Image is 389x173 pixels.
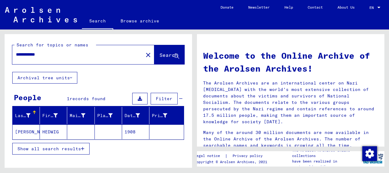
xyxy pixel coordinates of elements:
[160,52,178,58] span: Search
[152,111,176,120] div: Prisoner #
[17,42,88,48] mat-label: Search for topics or names
[362,146,377,161] div: Change consent
[194,159,270,165] p: Copyright © Arolsen Archives, 2021
[144,51,152,59] mat-icon: close
[12,72,77,84] button: Archival tree units
[70,112,85,119] div: Maiden Name
[142,49,154,61] button: Clear
[40,107,67,124] mat-header-cell: First Name
[12,143,90,155] button: Show all search results
[156,96,172,101] span: Filter
[292,147,361,159] p: The Arolsen Archives online collections
[154,45,184,64] button: Search
[361,151,384,166] img: yv_logo.png
[17,146,81,151] span: Show all search results
[152,112,167,119] div: Prisoner #
[95,107,122,124] mat-header-cell: Place of Birth
[5,7,77,22] img: Arolsen_neg.svg
[203,49,378,75] h1: Welcome to the Online Archive of the Arolsen Archives!
[70,111,94,120] div: Maiden Name
[362,146,377,161] img: Change consent
[292,159,361,170] p: have been realized in partnership with
[122,124,149,139] mat-cell: 1908
[228,153,270,159] a: Privacy policy
[113,14,167,28] a: Browse archive
[42,112,58,119] div: First Name
[14,92,41,103] div: People
[369,6,376,10] span: EN
[97,111,122,120] div: Place of Birth
[203,80,378,125] p: The Arolsen Archives are an international center on Nazi [MEDICAL_DATA] with the world’s most ext...
[97,112,113,119] div: Place of Birth
[13,124,40,139] mat-cell: [PERSON_NAME]
[82,14,113,29] a: Search
[40,124,67,139] mat-cell: HEDWIG
[15,112,30,119] div: Last Name
[15,111,40,120] div: Last Name
[125,111,149,120] div: Date of Birth
[149,107,184,124] mat-header-cell: Prisoner #
[67,96,70,101] span: 1
[67,107,94,124] mat-header-cell: Maiden Name
[203,129,378,149] p: Many of the around 30 million documents are now available in the Online Archive of the Arolsen Ar...
[70,96,106,101] span: records found
[194,153,225,159] a: Legal notice
[122,107,149,124] mat-header-cell: Date of Birth
[42,111,67,120] div: First Name
[125,112,140,119] div: Date of Birth
[194,153,270,159] div: |
[13,107,40,124] mat-header-cell: Last Name
[151,93,178,104] button: Filter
